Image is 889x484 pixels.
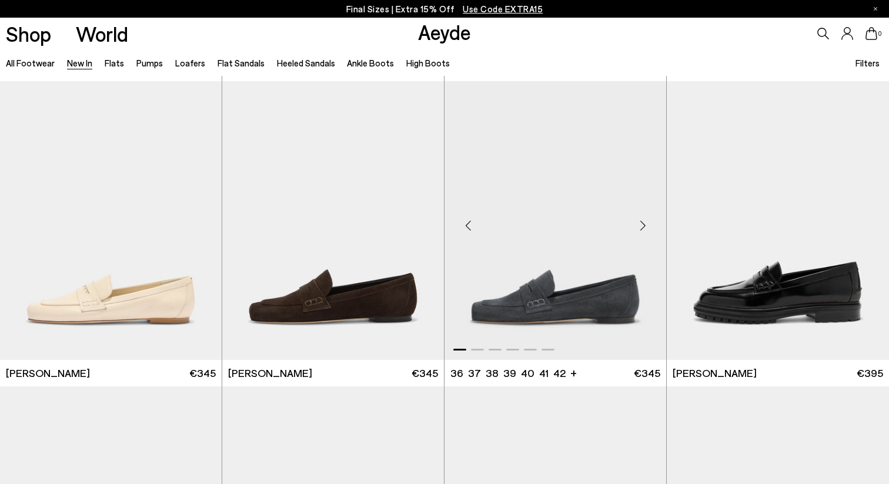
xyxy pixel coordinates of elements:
[6,366,90,380] span: [PERSON_NAME]
[634,366,660,380] span: €345
[346,2,543,16] p: Final Sizes | Extra 15% Off
[189,366,216,380] span: €345
[136,58,163,68] a: Pumps
[175,58,205,68] a: Loafers
[521,366,534,380] li: 40
[406,58,450,68] a: High Boots
[673,366,757,380] span: [PERSON_NAME]
[667,360,889,386] a: [PERSON_NAME] €395
[228,366,312,380] span: [PERSON_NAME]
[76,24,128,44] a: World
[855,58,880,68] span: Filters
[539,366,549,380] li: 41
[218,58,265,68] a: Flat Sandals
[444,81,666,360] div: 1 / 6
[503,366,516,380] li: 39
[570,365,577,380] li: +
[444,360,666,386] a: 36 37 38 39 40 41 42 + €345
[67,58,92,68] a: New In
[553,366,566,380] li: 42
[347,58,394,68] a: Ankle Boots
[277,58,335,68] a: Heeled Sandals
[865,27,877,40] a: 0
[450,366,463,380] li: 36
[468,366,481,380] li: 37
[625,208,660,243] div: Next slide
[486,366,499,380] li: 38
[222,360,444,386] a: [PERSON_NAME] €345
[463,4,543,14] span: Navigate to /collections/ss25-final-sizes
[450,366,562,380] ul: variant
[450,208,486,243] div: Previous slide
[6,24,51,44] a: Shop
[6,58,55,68] a: All Footwear
[444,81,666,360] a: Next slide Previous slide
[222,81,444,360] img: Lana Suede Loafers
[418,19,471,44] a: Aeyde
[412,366,438,380] span: €345
[667,81,889,360] img: Leon Loafers
[877,31,883,37] span: 0
[105,58,124,68] a: Flats
[857,366,883,380] span: €395
[444,81,666,360] img: Lana Suede Loafers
